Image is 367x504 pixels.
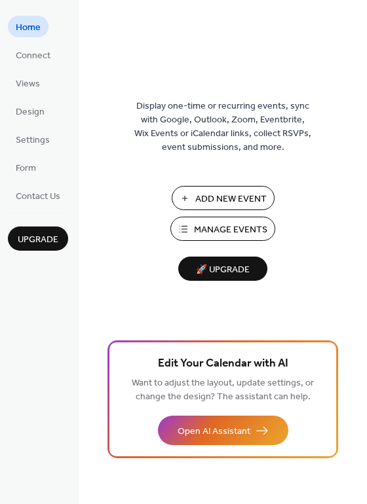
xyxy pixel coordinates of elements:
[16,49,50,63] span: Connect
[158,355,288,373] span: Edit Your Calendar with AI
[16,190,60,204] span: Contact Us
[8,16,48,37] a: Home
[8,44,58,65] a: Connect
[16,77,40,91] span: Views
[16,21,41,35] span: Home
[8,156,44,178] a: Form
[178,425,250,439] span: Open AI Assistant
[195,192,267,206] span: Add New Event
[16,162,36,175] span: Form
[178,257,267,281] button: 🚀 Upgrade
[16,134,50,147] span: Settings
[8,100,52,122] a: Design
[186,261,260,279] span: 🚀 Upgrade
[132,374,314,406] span: Want to adjust the layout, update settings, or change the design? The assistant can help.
[134,99,311,154] span: Display one-time or recurring events, sync with Google, Outlook, Zoom, Eventbrite, Wix Events or ...
[8,185,68,206] a: Contact Us
[170,217,275,241] button: Manage Events
[194,223,267,237] span: Manage Events
[158,416,288,445] button: Open AI Assistant
[16,105,45,119] span: Design
[18,233,58,247] span: Upgrade
[8,128,58,150] a: Settings
[8,226,68,251] button: Upgrade
[172,186,275,210] button: Add New Event
[8,72,48,94] a: Views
